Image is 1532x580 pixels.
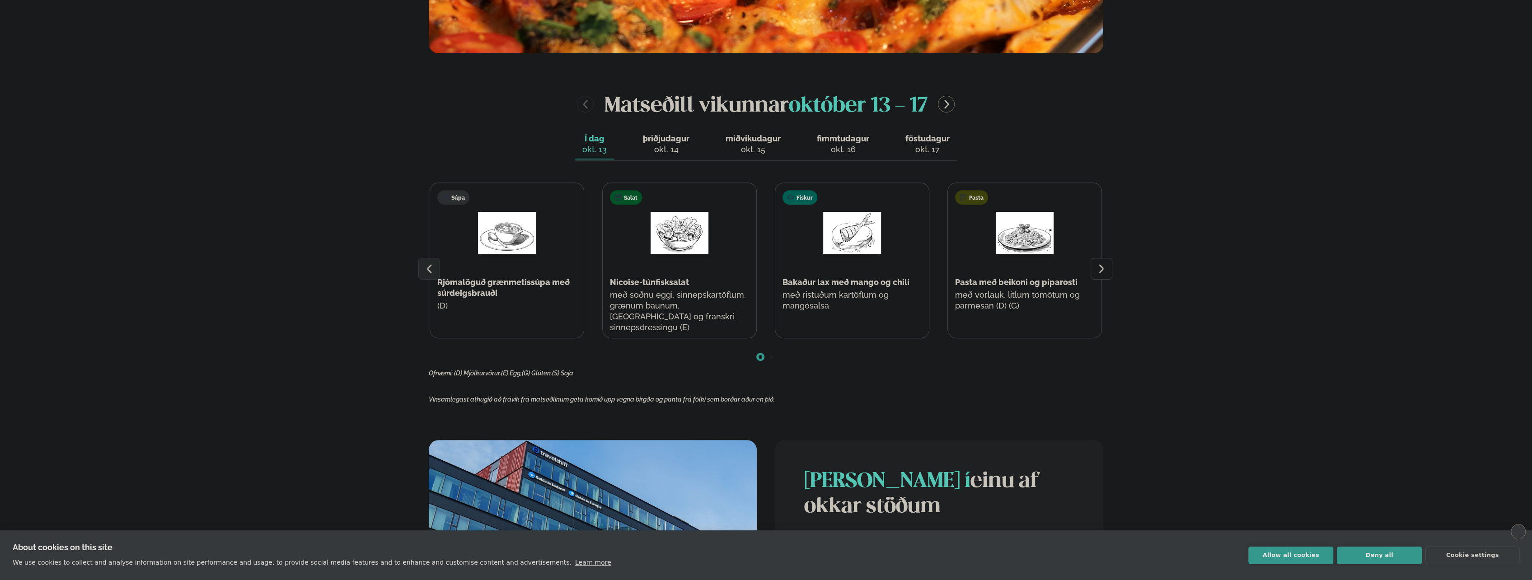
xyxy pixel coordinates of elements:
span: (S) Soja [552,370,573,377]
button: menu-btn-right [938,96,955,112]
img: pasta.svg [960,194,967,201]
p: með vorlauk, litlum tómötum og parmesan (D) (G) [955,290,1094,311]
span: (D) Mjólkurvörur, [454,370,501,377]
span: Rjómalöguð grænmetissúpa með súrdeigsbrauði [437,277,570,298]
button: Allow all cookies [1248,547,1333,564]
img: salad.svg [614,194,622,201]
span: Go to slide 1 [759,355,762,359]
span: þriðjudagur [643,134,689,143]
a: Learn more [575,559,611,566]
button: Deny all [1337,547,1422,564]
span: Í dag [582,133,607,144]
img: Soup.png [478,212,536,254]
span: Bakaður lax með mango og chilí [782,277,909,287]
strong: About cookies on this site [13,543,112,552]
img: fish.svg [787,194,794,201]
div: okt. 13 [582,144,607,155]
span: miðvikudagur [726,134,781,143]
span: föstudagur [905,134,950,143]
div: okt. 17 [905,144,950,155]
button: fimmtudagur okt. 16 [810,130,876,159]
h2: einu af okkar stöðum [804,469,1074,519]
span: Pasta með beikoni og piparosti [955,277,1078,287]
button: Cookie settings [1425,547,1519,564]
div: okt. 16 [817,144,869,155]
span: Ofnæmi: [429,370,453,377]
p: með ristuðum kartöflum og mangósalsa [782,290,922,311]
span: (E) Egg, [501,370,522,377]
span: Vinsamlegast athugið að frávik frá matseðlinum geta komið upp vegna birgða og panta frá fólki sem... [429,396,775,403]
span: Nicoise-túnfisksalat [610,277,689,287]
div: Salat [610,190,642,205]
div: okt. 15 [726,144,781,155]
h2: Matseðill vikunnar [604,89,927,119]
div: Pasta [955,190,988,205]
button: miðvikudagur okt. 15 [718,130,788,159]
p: We use cookies to collect and analyse information on site performance and usage, to provide socia... [13,559,572,566]
div: Fiskur [782,190,817,205]
p: með soðnu eggi, sinnepskartöflum, grænum baunum, [GEOGRAPHIC_DATA] og franskri sinnepsdressingu (E) [610,290,749,333]
p: (D) [437,300,576,311]
span: (G) Glúten, [522,370,552,377]
img: soup.svg [442,194,449,201]
a: close [1511,524,1526,539]
span: október 13 - 17 [788,96,927,116]
button: föstudagur okt. 17 [898,130,957,159]
span: Go to slide 2 [769,355,773,359]
div: okt. 14 [643,144,689,155]
span: fimmtudagur [817,134,869,143]
button: Í dag okt. 13 [575,130,614,159]
button: þriðjudagur okt. 14 [636,130,697,159]
img: Spagetti.png [996,212,1054,254]
span: [PERSON_NAME] í [804,472,970,491]
img: Salad.png [651,212,708,254]
button: menu-btn-left [577,96,594,112]
div: Súpa [437,190,469,205]
img: Fish.png [823,212,881,254]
